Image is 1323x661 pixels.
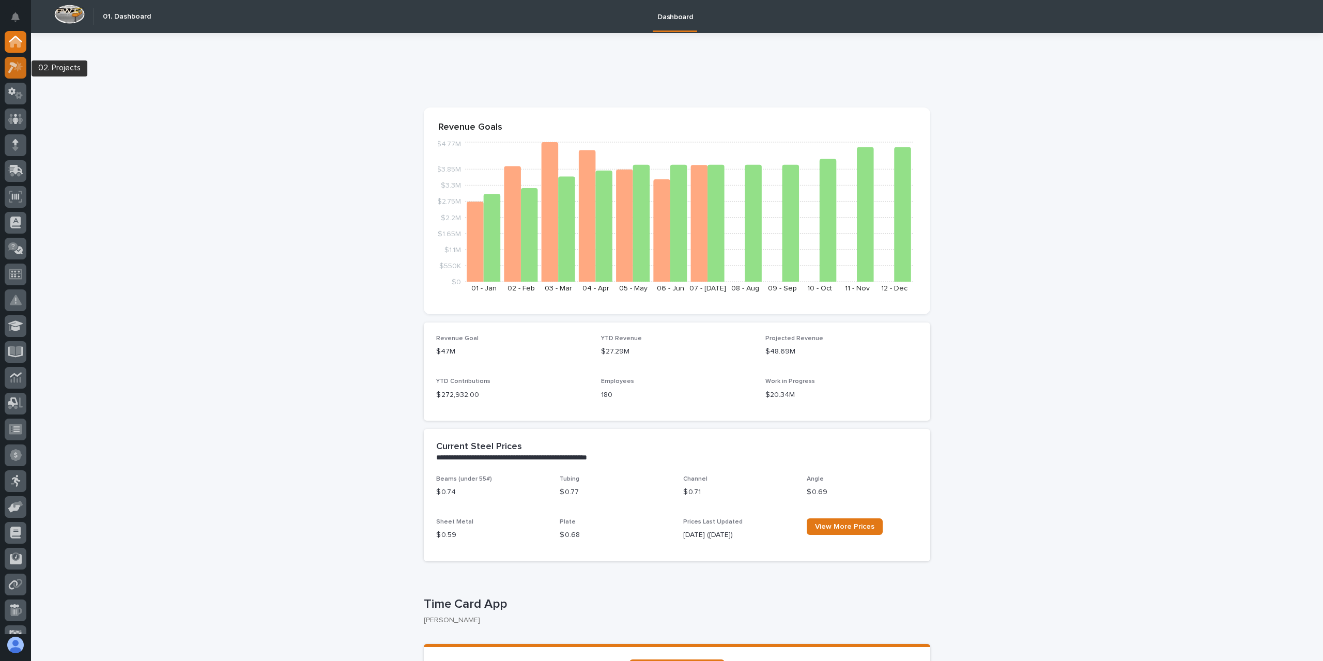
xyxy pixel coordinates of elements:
button: users-avatar [5,634,26,656]
p: $ 0.68 [560,530,671,541]
text: 05 - May [619,285,648,292]
p: $ 272,932.00 [436,390,589,401]
p: $27.29M [601,346,753,357]
span: Channel [683,476,707,482]
span: Angle [807,476,824,482]
p: [DATE] ([DATE]) [683,530,794,541]
h2: 01. Dashboard [103,12,151,21]
span: Revenue Goal [436,335,479,342]
p: Revenue Goals [438,122,916,133]
span: Projected Revenue [765,335,823,342]
h2: Current Steel Prices [436,441,522,453]
p: $ 0.74 [436,487,547,498]
p: $ 0.77 [560,487,671,498]
tspan: $3.3M [441,182,461,189]
a: View More Prices [807,518,883,535]
span: Tubing [560,476,579,482]
span: Prices Last Updated [683,519,743,525]
span: View More Prices [815,523,874,530]
text: 02 - Feb [507,285,535,292]
p: $ 0.71 [683,487,794,498]
span: Sheet Metal [436,519,473,525]
text: 12 - Dec [881,285,907,292]
p: Time Card App [424,597,926,612]
text: 03 - Mar [545,285,572,292]
span: YTD Revenue [601,335,642,342]
text: 08 - Aug [731,285,759,292]
text: 11 - Nov [845,285,870,292]
p: $ 0.59 [436,530,547,541]
tspan: $2.75M [437,198,461,205]
button: Notifications [5,6,26,28]
tspan: $1.1M [444,246,461,253]
span: Beams (under 55#) [436,476,492,482]
p: 180 [601,390,753,401]
span: Plate [560,519,576,525]
p: $20.34M [765,390,918,401]
img: Workspace Logo [54,5,85,24]
tspan: $4.77M [437,141,461,148]
div: Notifications [13,12,26,29]
span: Work in Progress [765,378,815,385]
text: 04 - Apr [582,285,609,292]
text: 10 - Oct [807,285,832,292]
text: 01 - Jan [471,285,497,292]
text: 09 - Sep [768,285,797,292]
text: 07 - [DATE] [689,285,726,292]
p: $ 0.69 [807,487,918,498]
p: $48.69M [765,346,918,357]
text: 06 - Jun [657,285,684,292]
p: $47M [436,346,589,357]
tspan: $2.2M [441,214,461,221]
tspan: $3.85M [437,166,461,173]
p: [PERSON_NAME] [424,616,922,625]
span: Employees [601,378,634,385]
tspan: $1.65M [438,230,461,237]
tspan: $550K [439,262,461,269]
tspan: $0 [452,279,461,286]
span: YTD Contributions [436,378,490,385]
